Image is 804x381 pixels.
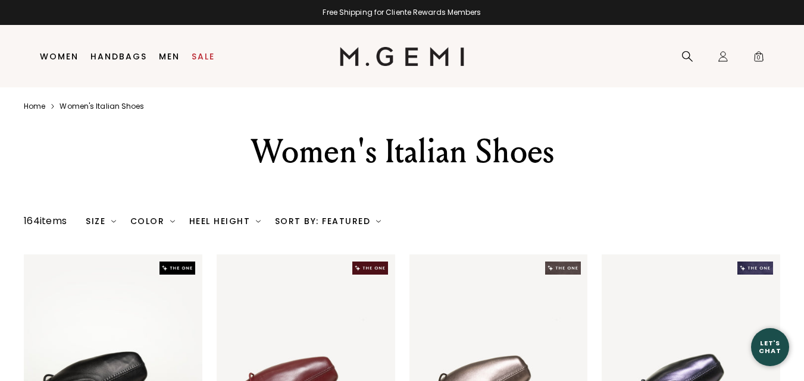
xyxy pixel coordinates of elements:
[159,52,180,61] a: Men
[376,219,381,223] img: chevron-down.svg
[90,52,147,61] a: Handbags
[86,216,116,226] div: Size
[753,53,765,65] span: 0
[751,339,789,354] div: Let's Chat
[60,102,144,111] a: Women's italian shoes
[256,219,261,223] img: chevron-down.svg
[24,214,67,228] div: 164 items
[340,47,464,66] img: M.Gemi
[159,262,195,275] img: The One tag
[275,216,381,226] div: Sort By: Featured
[182,130,623,173] div: Women's Italian Shoes
[24,102,45,111] a: Home
[189,216,261,226] div: Heel Height
[192,52,215,61] a: Sale
[40,52,79,61] a: Women
[130,216,175,226] div: Color
[111,219,116,223] img: chevron-down.svg
[170,219,175,223] img: chevron-down.svg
